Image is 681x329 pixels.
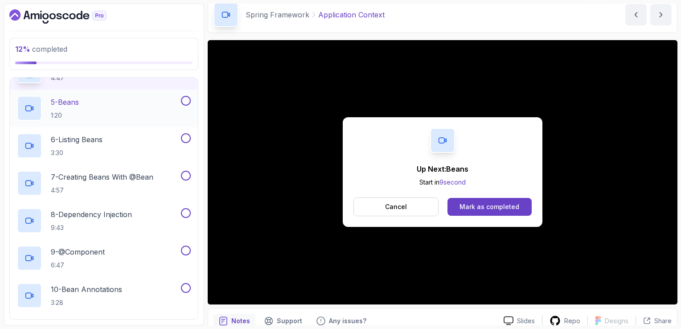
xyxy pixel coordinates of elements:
p: 6:47 [51,261,105,270]
button: 9-@Component6:47 [17,246,191,271]
a: Slides [496,316,542,325]
p: 4:57 [51,186,153,195]
span: 12 % [15,45,30,53]
p: Notes [231,317,250,325]
span: 9 second [439,178,466,186]
button: Feedback button [311,314,372,328]
p: 5 - Beans [51,97,79,107]
p: Up Next: Beans [417,164,468,174]
p: Slides [517,317,535,325]
button: previous content [625,4,647,25]
p: 1:20 [51,111,79,120]
a: Repo [542,315,587,326]
iframe: 4 - Application Context [208,40,677,304]
p: 10 - Bean Annotations [51,284,122,295]
p: 4:47 [51,74,125,82]
button: 10-Bean Annotations3:28 [17,283,191,308]
div: Mark as completed [459,202,519,211]
button: Share [636,317,672,325]
button: notes button [213,314,255,328]
p: Any issues? [329,317,366,325]
p: 9:43 [51,223,132,232]
p: Share [654,317,672,325]
p: 9 - @Component [51,247,105,257]
button: Cancel [353,197,439,216]
p: Spring Framework [246,9,309,20]
button: 8-Dependency Injection9:43 [17,208,191,233]
p: Designs [605,317,628,325]
p: Cancel [385,202,407,211]
p: 8 - Dependency Injection [51,209,132,220]
p: Repo [564,317,580,325]
p: 3:30 [51,148,103,157]
button: next content [650,4,672,25]
p: 3:28 [51,298,122,307]
button: 7-Creating Beans With @Bean4:57 [17,171,191,196]
a: Dashboard [9,9,127,24]
span: completed [15,45,67,53]
p: 7 - Creating Beans With @Bean [51,172,153,182]
button: Support button [259,314,308,328]
button: 5-Beans1:20 [17,96,191,121]
p: 6 - Listing Beans [51,134,103,145]
p: Support [277,317,302,325]
p: Application Context [318,9,385,20]
button: Mark as completed [447,198,532,216]
p: Start in [417,178,468,187]
button: 6-Listing Beans3:30 [17,133,191,158]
